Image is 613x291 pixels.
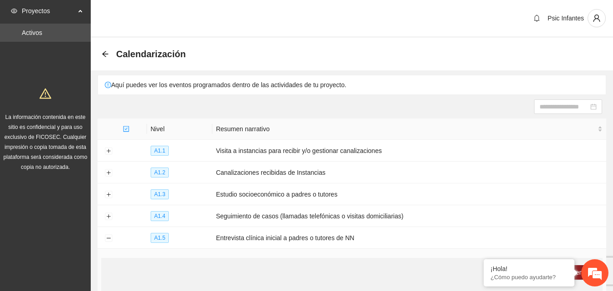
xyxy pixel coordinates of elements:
[490,265,568,272] div: ¡Hola!
[123,126,129,132] span: check-square
[151,168,169,178] span: A1.2
[212,183,606,205] td: Estudio socioeconómico a padres o tutores
[216,124,596,134] span: Resumen narrativo
[530,11,544,25] button: bell
[4,114,88,170] span: La información contenida en este sitio es confidencial y para uso exclusivo de FICOSEC. Cualquier...
[39,88,51,99] span: warning
[151,189,169,199] span: A1.3
[151,146,169,156] span: A1.1
[548,15,584,22] span: Psic Infantes
[116,47,186,61] span: Calendarización
[98,75,606,94] div: Aquí puedes ver los eventos programados dentro de las actividades de tu proyecto.
[151,233,169,243] span: A1.5
[588,9,606,27] button: user
[11,8,17,14] span: eye
[105,213,112,220] button: Expand row
[102,50,109,58] div: Back
[588,14,605,22] span: user
[212,205,606,227] td: Seguimiento de casos (llamadas telefónicas o visitas domiciliarias)
[212,162,606,183] td: Canalizaciones recibidas de Instancias
[105,191,112,198] button: Expand row
[105,148,112,155] button: Expand row
[102,50,109,58] span: arrow-left
[151,211,169,221] span: A1.4
[530,15,544,22] span: bell
[22,2,75,20] span: Proyectos
[105,82,111,88] span: exclamation-circle
[212,227,606,249] td: Entrevista clínica inicial a padres o tutores de NN
[147,118,212,140] th: Nivel
[212,118,606,140] th: Resumen narrativo
[490,274,568,281] p: ¿Cómo puedo ayudarte?
[22,29,42,36] a: Activos
[212,140,606,162] td: Visita a instancias para recibir y/o gestionar canalizaciones
[105,235,112,242] button: Collapse row
[105,169,112,177] button: Expand row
